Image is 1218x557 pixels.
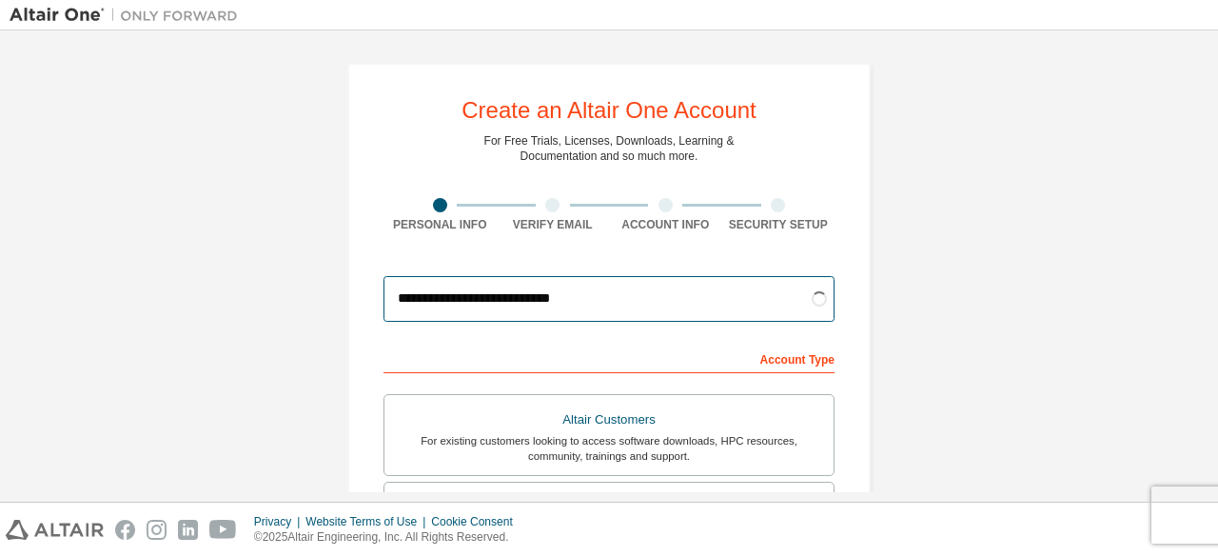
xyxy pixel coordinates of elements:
img: instagram.svg [147,520,167,540]
div: For Free Trials, Licenses, Downloads, Learning & Documentation and so much more. [484,133,735,164]
div: Create an Altair One Account [462,99,756,122]
img: altair_logo.svg [6,520,104,540]
div: Account Type [383,343,835,373]
div: Cookie Consent [431,514,523,529]
div: For existing customers looking to access software downloads, HPC resources, community, trainings ... [396,433,822,464]
div: Personal Info [383,217,497,232]
p: © 2025 Altair Engineering, Inc. All Rights Reserved. [254,529,524,546]
div: Privacy [254,514,305,529]
div: Website Terms of Use [305,514,431,529]
div: Security Setup [722,217,835,232]
img: youtube.svg [209,520,237,540]
div: Verify Email [497,217,610,232]
img: linkedin.svg [178,520,198,540]
div: Account Info [609,217,722,232]
img: Altair One [10,6,247,25]
div: Altair Customers [396,407,822,433]
img: facebook.svg [115,520,135,540]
